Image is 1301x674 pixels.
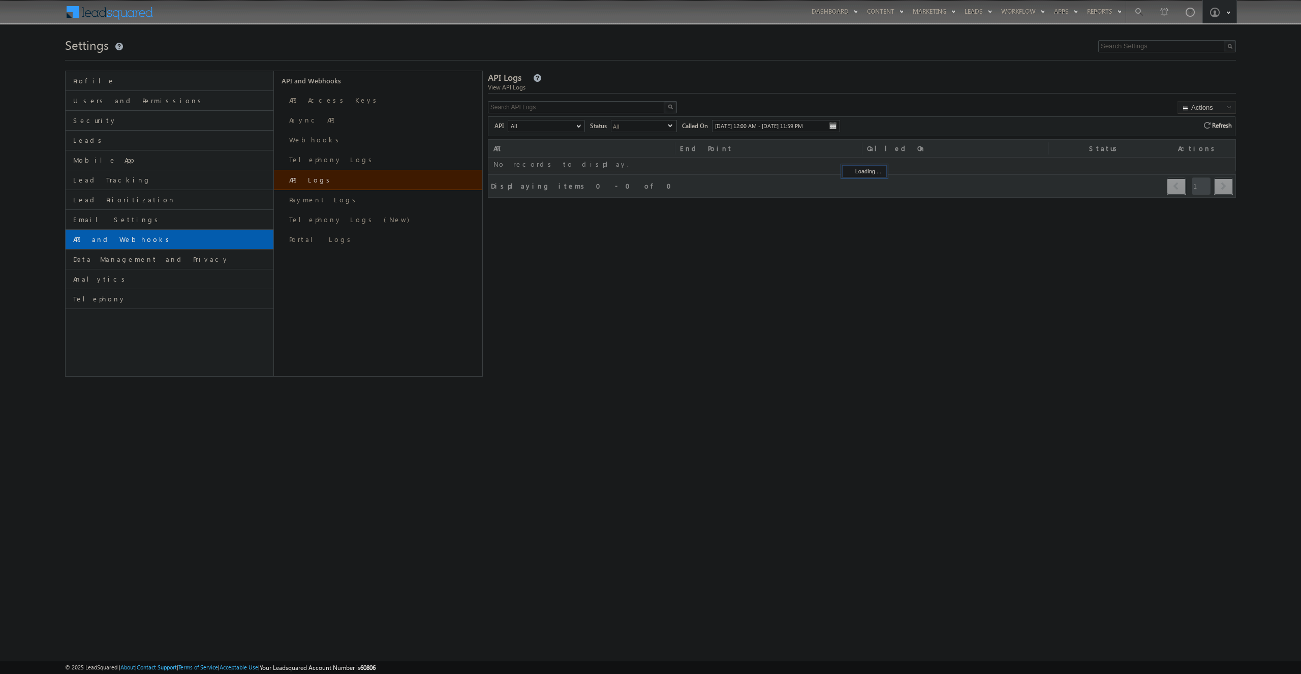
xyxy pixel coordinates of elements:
[65,663,376,672] span: © 2025 LeadSquared | | | | |
[66,150,273,170] a: Mobile App
[842,165,887,177] div: Loading ...
[715,122,803,129] span: [DATE] 12:00 AM - [DATE] 11:59 PM
[73,136,271,145] span: Leads
[66,131,273,150] a: Leads
[260,664,376,671] span: Your Leadsquared Account Number is
[488,83,1236,92] div: View API Logs
[73,96,271,105] span: Users and Permissions
[1178,101,1236,114] button: Actions
[274,71,482,90] a: API and Webhooks
[66,170,273,190] a: Lead Tracking
[1204,122,1211,129] img: refresh
[65,37,109,53] span: Settings
[274,190,482,210] a: Payment Logs
[1211,120,1232,130] span: Refresh
[73,195,271,204] span: Lead Prioritization
[668,104,673,109] img: Search
[120,664,135,670] a: About
[178,664,218,670] a: Terms of Service
[73,274,271,284] span: Analytics
[66,190,273,210] a: Lead Prioritization
[66,91,273,111] a: Users and Permissions
[829,121,837,130] img: cal
[611,120,668,132] span: All
[66,111,273,131] a: Security
[274,130,482,150] a: Webhooks
[1098,40,1236,52] input: Search Settings
[66,269,273,289] a: Analytics
[73,235,271,244] span: API and Webhooks
[682,120,712,131] span: Called On
[488,101,665,113] input: Search API Logs
[590,120,611,131] span: Status
[66,230,273,250] a: API and Webhooks
[274,210,482,230] a: Telephony Logs (New)
[274,170,482,190] a: API Logs
[73,215,271,224] span: Email Settings
[73,156,271,165] span: Mobile App
[494,120,508,131] span: API
[360,664,376,671] span: 60806
[668,123,676,128] span: select
[274,150,482,170] a: Telephony Logs
[511,121,517,131] div: All
[73,116,271,125] span: Security
[274,110,482,130] a: Async API
[66,289,273,309] a: Telephony
[73,294,271,303] span: Telephony
[274,230,482,250] a: Portal Logs
[66,210,273,230] a: Email Settings
[488,72,521,83] span: API Logs
[137,664,177,670] a: Contact Support
[73,175,271,185] span: Lead Tracking
[73,255,271,264] span: Data Management and Privacy
[274,90,482,110] a: API Access Keys
[66,250,273,269] a: Data Management and Privacy
[73,76,271,85] span: Profile
[66,71,273,91] a: Profile
[220,664,258,670] a: Acceptable Use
